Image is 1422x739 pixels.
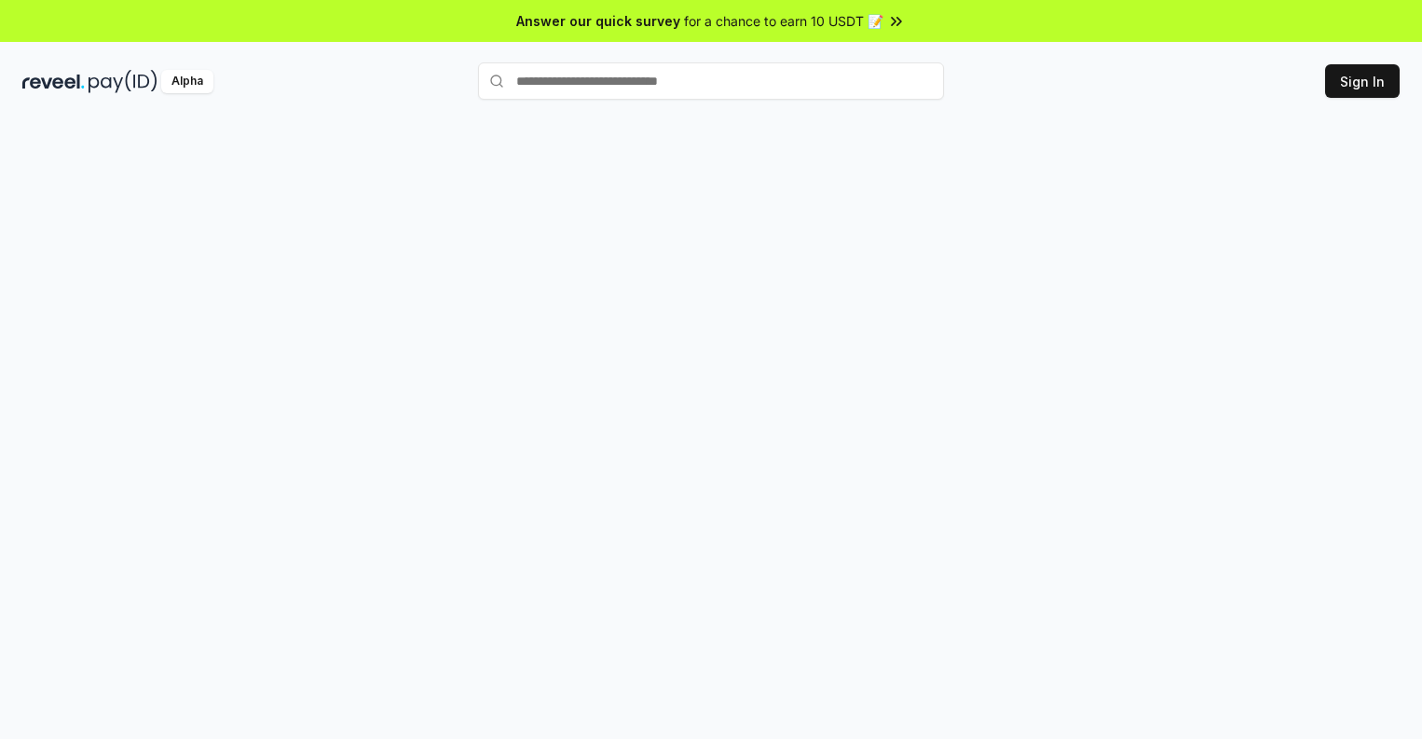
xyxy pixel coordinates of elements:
[22,70,85,93] img: reveel_dark
[1325,64,1400,98] button: Sign In
[516,11,680,31] span: Answer our quick survey
[161,70,213,93] div: Alpha
[684,11,883,31] span: for a chance to earn 10 USDT 📝
[89,70,157,93] img: pay_id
